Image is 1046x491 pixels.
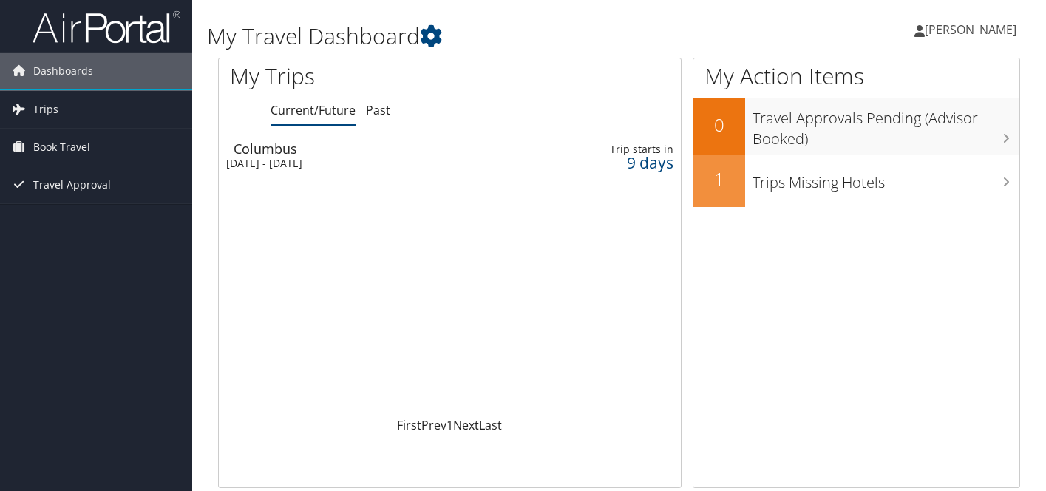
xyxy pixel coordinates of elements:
[693,98,1019,155] a: 0Travel Approvals Pending (Advisor Booked)
[421,417,446,433] a: Prev
[693,166,745,192] h2: 1
[693,61,1019,92] h1: My Action Items
[226,157,526,170] div: [DATE] - [DATE]
[33,166,111,203] span: Travel Approval
[230,61,477,92] h1: My Trips
[397,417,421,433] a: First
[33,10,180,44] img: airportal-logo.png
[479,417,502,433] a: Last
[33,53,93,89] span: Dashboards
[234,142,534,155] div: Columbus
[753,101,1019,149] h3: Travel Approvals Pending (Advisor Booked)
[453,417,479,433] a: Next
[925,21,1016,38] span: [PERSON_NAME]
[693,112,745,138] h2: 0
[753,165,1019,193] h3: Trips Missing Hotels
[33,129,90,166] span: Book Travel
[33,91,58,128] span: Trips
[914,7,1031,52] a: [PERSON_NAME]
[207,21,756,52] h1: My Travel Dashboard
[366,102,390,118] a: Past
[579,143,673,156] div: Trip starts in
[579,156,673,169] div: 9 days
[446,417,453,433] a: 1
[271,102,356,118] a: Current/Future
[693,155,1019,207] a: 1Trips Missing Hotels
